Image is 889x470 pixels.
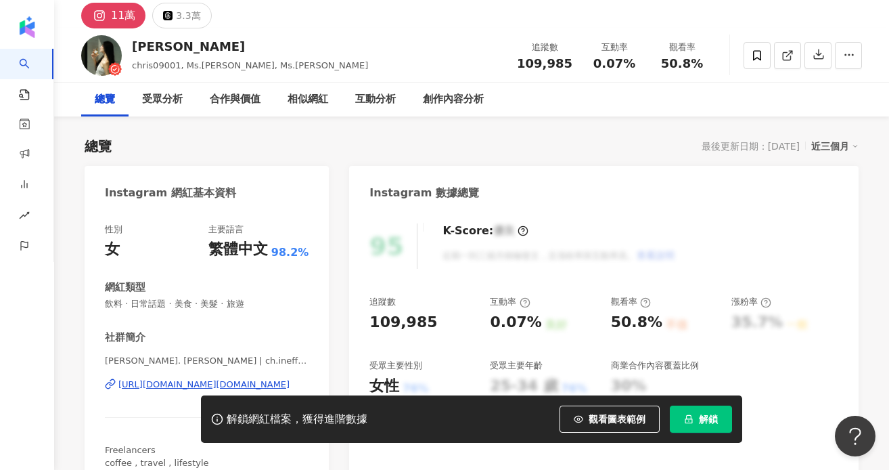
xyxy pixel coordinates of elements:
a: search [19,49,46,102]
div: 社群簡介 [105,330,145,345]
span: chris09001, Ms.[PERSON_NAME], Ms.[PERSON_NAME] [132,60,368,70]
div: 互動分析 [355,91,396,108]
div: 網紅類型 [105,280,145,295]
span: 109,985 [517,56,572,70]
div: 性別 [105,223,122,236]
img: logo icon [16,16,38,38]
span: 觀看圖表範例 [589,414,645,425]
div: 近三個月 [811,137,859,155]
div: 受眾分析 [142,91,183,108]
div: 觀看率 [656,41,708,54]
div: Instagram 網紅基本資料 [105,186,236,200]
span: 解鎖 [699,414,718,425]
div: 總覽 [85,137,112,156]
button: 3.3萬 [152,3,211,28]
div: 合作與價值 [210,91,260,108]
div: 商業合作內容覆蓋比例 [611,360,699,372]
div: 追蹤數 [517,41,572,54]
button: 觀看圖表範例 [560,406,660,433]
div: 主要語言 [208,223,244,236]
div: 觀看率 [611,296,651,308]
img: KOL Avatar [81,35,122,76]
div: 受眾主要性別 [369,360,422,372]
span: 50.8% [661,57,703,70]
div: [URL][DOMAIN_NAME][DOMAIN_NAME] [118,379,290,391]
div: 50.8% [611,312,662,333]
div: 11萬 [111,6,135,25]
div: 相似網紅 [288,91,328,108]
a: [URL][DOMAIN_NAME][DOMAIN_NAME] [105,379,309,391]
span: [PERSON_NAME]. [PERSON_NAME] | ch.ineffable [105,355,309,367]
div: 總覽 [95,91,115,108]
div: 解鎖網紅檔案，獲得進階數據 [227,412,367,427]
div: 創作內容分析 [423,91,484,108]
span: 飲料 · 日常話題 · 美食 · 美髮 · 旅遊 [105,298,309,310]
div: K-Score : [442,223,528,238]
div: 女 [105,239,120,260]
div: 繁體中文 [208,239,268,260]
div: 3.3萬 [176,6,200,25]
div: 漲粉率 [731,296,771,308]
div: Instagram 數據總覽 [369,186,479,200]
span: lock [684,414,693,424]
span: 0.07% [593,57,635,70]
div: 109,985 [369,312,437,333]
div: 互動率 [490,296,530,308]
span: rise [19,202,30,232]
div: 最後更新日期：[DATE] [702,141,800,152]
div: 女性 [369,376,399,397]
div: 0.07% [490,312,541,333]
div: 追蹤數 [369,296,396,308]
div: 互動率 [589,41,640,54]
span: 98.2% [271,245,309,260]
div: [PERSON_NAME] [132,38,368,55]
button: 解鎖 [670,406,732,433]
div: 受眾主要年齡 [490,360,543,372]
button: 11萬 [81,3,145,28]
